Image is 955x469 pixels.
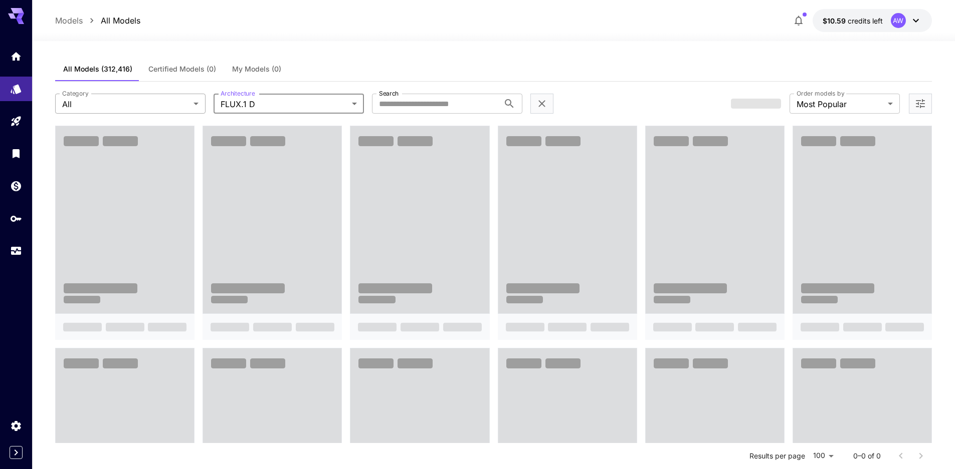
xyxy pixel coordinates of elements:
span: My Models (0) [232,65,281,74]
p: Results per page [749,451,805,461]
span: credits left [848,17,883,25]
a: All Models [101,15,140,27]
div: Wallet [10,180,22,192]
button: Clear filters (1) [536,98,548,110]
div: Playground [10,112,22,125]
div: Settings [10,419,22,432]
span: Most Popular [797,98,884,110]
div: AW [891,13,906,28]
div: Usage [10,245,22,257]
div: Models [10,80,22,92]
div: $10.5904 [823,16,883,26]
div: 100 [809,448,837,463]
button: Expand sidebar [10,446,23,459]
span: $10.59 [823,17,848,25]
label: Category [62,89,89,98]
button: Open more filters [914,98,926,110]
label: Architecture [221,89,255,98]
div: API Keys [10,212,22,225]
nav: breadcrumb [55,15,140,27]
p: 0–0 of 0 [853,451,881,461]
div: Home [10,50,22,63]
label: Search [379,89,399,98]
div: Library [10,147,22,160]
button: $10.5904AW [813,9,932,32]
span: Certified Models (0) [148,65,216,74]
a: Models [55,15,83,27]
span: All Models (312,416) [63,65,132,74]
span: All [62,98,189,110]
span: FLUX.1 D [221,98,348,110]
label: Order models by [797,89,844,98]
